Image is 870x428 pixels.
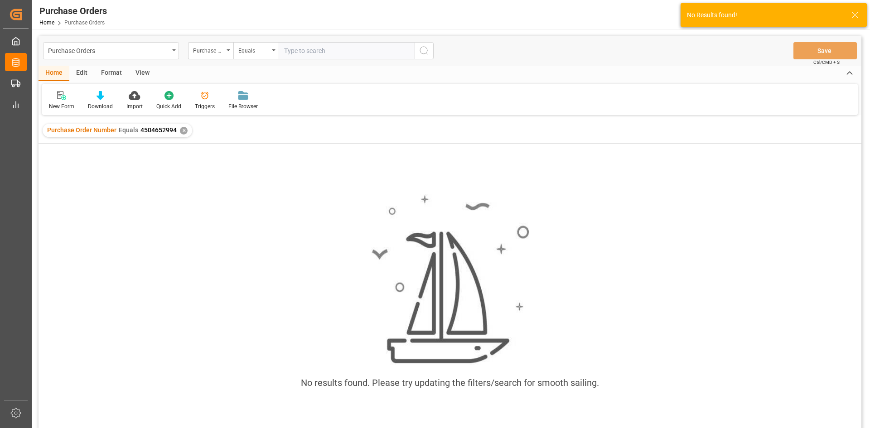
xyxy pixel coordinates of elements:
[126,102,143,111] div: Import
[69,66,94,81] div: Edit
[279,42,415,59] input: Type to search
[49,102,74,111] div: New Form
[39,66,69,81] div: Home
[39,4,107,18] div: Purchase Orders
[238,44,269,55] div: Equals
[687,10,843,20] div: No Results found!
[156,102,181,111] div: Quick Add
[301,376,599,390] div: No results found. Please try updating the filters/search for smooth sailing.
[415,42,434,59] button: search button
[39,19,54,26] a: Home
[793,42,857,59] button: Save
[48,44,169,56] div: Purchase Orders
[180,127,188,135] div: ✕
[47,126,116,134] span: Purchase Order Number
[228,102,258,111] div: File Browser
[371,194,529,365] img: smooth_sailing.jpeg
[813,59,840,66] span: Ctrl/CMD + S
[129,66,156,81] div: View
[195,102,215,111] div: Triggers
[193,44,224,55] div: Purchase Order Number
[119,126,138,134] span: Equals
[233,42,279,59] button: open menu
[94,66,129,81] div: Format
[88,102,113,111] div: Download
[188,42,233,59] button: open menu
[43,42,179,59] button: open menu
[140,126,177,134] span: 4504652994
